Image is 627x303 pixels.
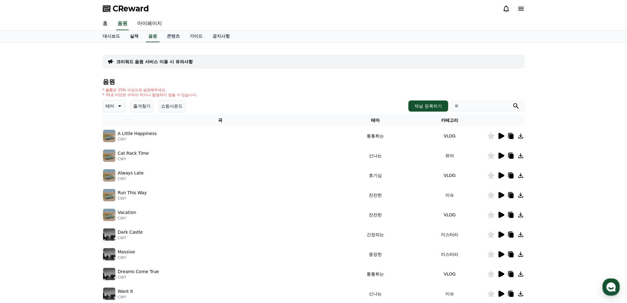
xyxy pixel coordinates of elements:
p: CWY [118,196,147,201]
span: 홈 [19,205,23,210]
td: VLOG [412,264,487,284]
a: 홈 [98,17,113,30]
p: CWY [118,176,144,181]
a: 음원 [146,31,159,42]
a: 콘텐츠 [162,31,185,42]
p: CWY [118,137,157,142]
th: 테마 [338,115,412,126]
p: * 볼륨은 15% 이상으로 설정해주세요. [103,88,198,92]
td: 미스터리 [412,225,487,244]
p: Massive [118,249,135,255]
p: Run This Way [118,190,147,196]
img: music [103,189,115,201]
p: Vacation [118,209,136,216]
h4: 음원 [103,78,525,85]
p: Cat Rack Time [118,150,149,157]
img: music [103,130,115,142]
button: 즐겨찾기 [130,100,153,112]
span: CReward [113,4,149,14]
a: 대시보드 [98,31,125,42]
p: CWY [118,275,159,280]
td: 잔잔한 [338,205,412,225]
a: 대화 [41,195,80,211]
p: CWY [118,216,136,221]
p: Dark Castle [118,229,143,235]
td: 웅장한 [338,244,412,264]
a: 실적 [125,31,143,42]
th: 카테고리 [412,115,487,126]
p: Dreams Come True [118,268,159,275]
p: CWY [118,295,133,300]
td: 잔잔한 [338,185,412,205]
td: VLOG [412,205,487,225]
img: music [103,209,115,221]
p: Always Late [118,170,144,176]
td: 미스터리 [412,244,487,264]
img: music [103,228,115,241]
img: music [103,149,115,162]
td: 유머 [412,146,487,166]
button: 채널 등록하기 [408,100,448,112]
p: 테마 [105,102,114,110]
p: CWY [118,235,143,240]
a: 음원 [116,17,129,30]
td: 통통튀는 [338,264,412,284]
a: CReward [103,4,149,14]
span: 설정 [95,205,103,210]
th: 곡 [103,115,338,126]
a: 마이페이지 [132,17,167,30]
button: 쇼핑사운드 [158,100,185,112]
button: 테마 [103,100,126,112]
td: 신나는 [338,146,412,166]
td: 이슈 [412,185,487,205]
span: 대화 [56,205,64,210]
a: 공지사항 [208,31,235,42]
td: 호기심 [338,166,412,185]
img: music [103,288,115,300]
a: 가이드 [185,31,208,42]
td: 통통튀는 [338,126,412,146]
p: CWY [118,255,135,260]
p: A Little Happiness [118,130,157,137]
p: Want It [118,288,133,295]
a: 크리워드 음원 서비스 이용 시 유의사항 [116,59,193,65]
a: 설정 [80,195,118,211]
img: music [103,169,115,182]
td: VLOG [412,126,487,146]
p: * 35초 미만은 수익이 적거나 발생하지 않을 수 있습니다. [103,92,198,97]
a: 홈 [2,195,41,211]
td: VLOG [412,166,487,185]
p: CWY [118,157,149,162]
td: 긴장되는 [338,225,412,244]
img: music [103,248,115,260]
img: music [103,268,115,280]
